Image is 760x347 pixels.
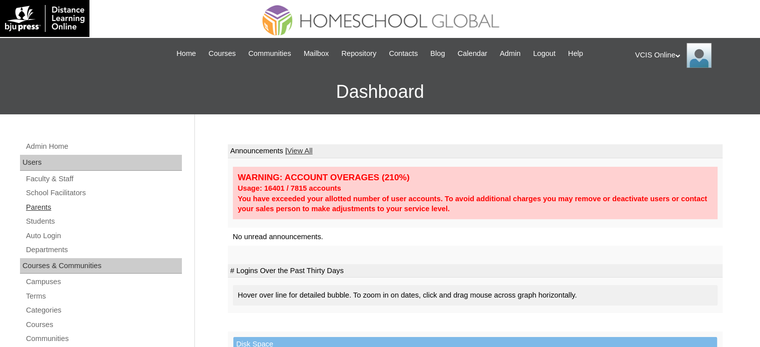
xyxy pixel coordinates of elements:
[430,48,445,59] span: Blog
[228,228,723,246] td: No unread announcements.
[171,48,201,59] a: Home
[5,5,84,32] img: logo-white.png
[25,173,182,185] a: Faculty & Staff
[299,48,334,59] a: Mailbox
[304,48,329,59] span: Mailbox
[25,304,182,317] a: Categories
[500,48,521,59] span: Admin
[341,48,376,59] span: Repository
[687,43,712,68] img: VCIS Online Admin
[25,187,182,199] a: School Facilitators
[25,290,182,303] a: Terms
[5,69,755,114] h3: Dashboard
[25,201,182,214] a: Parents
[25,276,182,288] a: Campuses
[25,215,182,228] a: Students
[20,258,182,274] div: Courses & Communities
[228,264,723,278] td: # Logins Over the Past Thirty Days
[20,155,182,171] div: Users
[238,194,713,214] div: You have exceeded your allotted number of user accounts. To avoid additional charges you may remo...
[453,48,492,59] a: Calendar
[176,48,196,59] span: Home
[243,48,296,59] a: Communities
[495,48,526,59] a: Admin
[563,48,588,59] a: Help
[238,172,713,183] div: WARNING: ACCOUNT OVERAGES (210%)
[228,144,723,158] td: Announcements |
[568,48,583,59] span: Help
[635,43,750,68] div: VCIS Online
[208,48,236,59] span: Courses
[25,230,182,242] a: Auto Login
[203,48,241,59] a: Courses
[458,48,487,59] span: Calendar
[25,140,182,153] a: Admin Home
[25,244,182,256] a: Departments
[238,184,341,192] strong: Usage: 16401 / 7815 accounts
[25,319,182,331] a: Courses
[533,48,556,59] span: Logout
[287,147,312,155] a: View All
[384,48,423,59] a: Contacts
[25,333,182,345] a: Communities
[389,48,418,59] span: Contacts
[336,48,381,59] a: Repository
[233,285,718,306] div: Hover over line for detailed bubble. To zoom in on dates, click and drag mouse across graph horiz...
[425,48,450,59] a: Blog
[248,48,291,59] span: Communities
[528,48,561,59] a: Logout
